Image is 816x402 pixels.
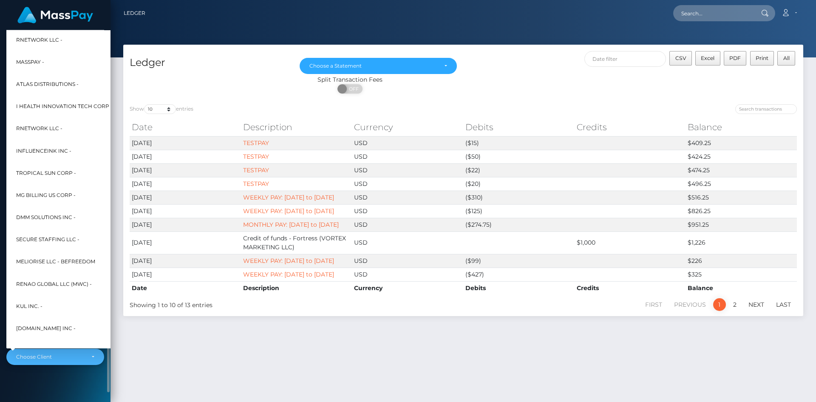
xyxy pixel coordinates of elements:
[16,57,44,68] span: MassPay -
[243,271,334,278] a: WEEKLY PAY: [DATE] to [DATE]
[686,204,797,218] td: $826.25
[669,51,692,66] button: CSV
[16,190,76,201] span: MG Billing US Corp -
[675,55,686,61] span: CSV
[352,163,463,177] td: USD
[728,298,741,311] a: 2
[463,204,575,218] td: ($125)
[16,301,42,312] span: Kul Inc. -
[686,163,797,177] td: $474.25
[130,163,241,177] td: [DATE]
[463,191,575,204] td: ($310)
[130,150,241,163] td: [DATE]
[16,101,113,112] span: I HEALTH INNOVATION TECH CORP -
[309,63,437,69] div: Choose a Statement
[352,204,463,218] td: USD
[130,136,241,150] td: [DATE]
[686,268,797,281] td: $325
[352,254,463,268] td: USD
[756,55,768,61] span: Print
[243,207,334,215] a: WEEKLY PAY: [DATE] to [DATE]
[243,139,269,147] a: TESTPAY
[130,177,241,191] td: [DATE]
[16,145,71,157] span: InfluenceInk Inc -
[16,345,68,356] span: UHealth Global -
[686,119,797,136] th: Balance
[352,119,463,136] th: Currency
[130,119,241,136] th: Date
[130,191,241,204] td: [DATE]
[352,191,463,204] td: USD
[243,221,339,228] a: MONTHLY PAY: [DATE] to [DATE]
[744,298,769,311] a: Next
[686,218,797,231] td: $951.25
[16,79,79,90] span: Atlas Distributions -
[686,177,797,191] td: $496.25
[130,231,241,254] td: [DATE]
[463,163,575,177] td: ($22)
[243,153,269,160] a: TESTPAY
[686,281,797,295] th: Balance
[16,354,85,360] div: Choose Client
[463,136,575,150] td: ($15)
[686,231,797,254] td: $1,226
[130,218,241,231] td: [DATE]
[130,55,287,70] h4: Ledger
[16,212,76,223] span: DMM Solutions Inc -
[352,177,463,191] td: USD
[686,150,797,163] td: $424.25
[724,51,747,66] button: PDF
[16,123,62,134] span: rNetwork LLC -
[16,279,92,290] span: Renao Global LLC (MWC) -
[241,119,352,136] th: Description
[575,281,686,295] th: Credits
[735,104,797,114] input: Search transactions
[241,281,352,295] th: Description
[686,254,797,268] td: $226
[300,58,457,74] button: Choose a Statement
[463,254,575,268] td: ($99)
[16,34,62,46] span: RNetwork LLC -
[16,256,95,267] span: Meliorise LLC - BEfreedom
[130,268,241,281] td: [DATE]
[130,204,241,218] td: [DATE]
[584,51,666,67] input: Date filter
[673,5,753,21] input: Search...
[352,218,463,231] td: USD
[243,194,334,201] a: WEEKLY PAY: [DATE] to [DATE]
[352,231,463,254] td: USD
[575,231,686,254] td: $1,000
[130,254,241,268] td: [DATE]
[713,298,726,311] a: 1
[686,136,797,150] td: $409.25
[130,297,400,310] div: Showing 1 to 10 of 13 entries
[352,136,463,150] td: USD
[243,166,269,174] a: TESTPAY
[16,234,79,245] span: Secure Staffing LLC -
[463,268,575,281] td: ($427)
[777,51,795,66] button: All
[463,119,575,136] th: Debits
[463,218,575,231] td: ($274.75)
[243,257,334,265] a: WEEKLY PAY: [DATE] to [DATE]
[130,281,241,295] th: Date
[575,119,686,136] th: Credits
[243,180,269,188] a: TESTPAY
[16,323,76,334] span: [DOMAIN_NAME] INC -
[241,231,352,254] td: Credit of funds - Fortress (VORTEX MARKETING LLC)
[6,349,104,365] button: Choose Client
[130,104,193,114] label: Show entries
[352,268,463,281] td: USD
[750,51,774,66] button: Print
[342,84,363,94] span: OFF
[463,281,575,295] th: Debits
[686,191,797,204] td: $516.25
[463,177,575,191] td: ($20)
[783,55,790,61] span: All
[463,150,575,163] td: ($50)
[16,168,76,179] span: Tropical Sun Corp -
[123,75,577,84] div: Split Transaction Fees
[17,7,93,23] img: MassPay Logo
[729,55,741,61] span: PDF
[352,281,463,295] th: Currency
